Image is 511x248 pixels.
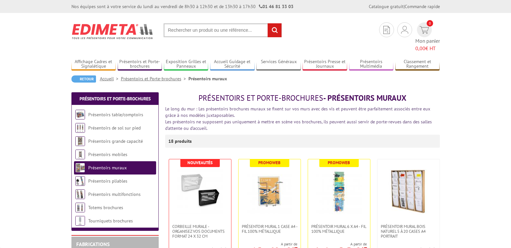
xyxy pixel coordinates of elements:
a: Corbeille Murale - Organisez vos documents format 24 x 32 cm [169,224,231,239]
h1: - Présentoirs muraux [165,94,440,102]
span: Corbeille Murale - Organisez vos documents format 24 x 32 cm [172,224,228,239]
a: Affichage Cadres et Signalétique [71,59,116,70]
a: Présentoirs Presse et Journaux [303,59,347,70]
a: Catalogue gratuit [369,4,404,9]
a: Présentoir mural 6 x A4 - Fil 100% métallique [308,224,370,234]
img: Présentoir Mural Bois naturel 5 à 20 cases A4 Portrait [386,169,431,214]
img: devis rapide [383,26,390,34]
a: Présentoirs multifonctions [88,191,141,197]
img: Présentoirs muraux [75,163,85,173]
img: Présentoirs mobiles [75,150,85,159]
a: Présentoirs muraux [88,165,127,171]
div: Nos équipes sont à votre service du lundi au vendredi de 8h30 à 12h30 et de 13h30 à 17h30 [71,3,293,10]
a: Présentoirs et Porte-brochures [118,59,162,70]
a: Accueil [100,76,121,82]
input: rechercher [268,23,282,37]
span: Présentoir Mural Bois naturel 5 à 20 cases A4 Portrait [381,224,436,239]
img: Corbeille Murale - Organisez vos documents format 24 x 32 cm [177,169,223,214]
span: € HT [415,45,440,52]
p: 18 produits [168,135,193,148]
a: Commande rapide [405,4,440,9]
a: Présentoir mural 1 case A4 - Fil 100% métallique [239,224,301,234]
span: 0,00 [415,45,425,51]
a: Présentoirs et Porte-brochures [121,76,188,82]
input: Rechercher un produit ou une référence... [164,23,282,37]
a: devis rapide 0 Mon panier 0,00€ HT [415,22,440,52]
b: Nouveautés [187,160,213,165]
a: Accueil Guidage et Sécurité [210,59,255,70]
div: | [369,3,440,10]
a: Exposition Grilles et Panneaux [164,59,208,70]
a: Présentoirs grande capacité [88,138,143,144]
span: A partir de [239,242,297,247]
a: Présentoir Mural Bois naturel 5 à 20 cases A4 Portrait [378,224,440,239]
img: Présentoir mural 1 case A4 - Fil 100% métallique [247,169,292,214]
img: Totems brochures [75,203,85,212]
b: Promoweb [328,160,350,165]
img: Présentoirs table/comptoirs [75,110,85,119]
span: Présentoirs et Porte-brochures [198,93,323,103]
li: Présentoirs muraux [188,75,227,82]
a: Présentoirs de sol sur pied [88,125,141,131]
a: Présentoirs mobiles [88,152,127,157]
a: Présentoirs Multimédia [349,59,394,70]
span: Mon panier [415,37,440,52]
b: Promoweb [258,160,281,165]
a: Services Généraux [256,59,301,70]
span: 0 [427,20,433,27]
img: Présentoirs grande capacité [75,136,85,146]
a: Classement et Rangement [395,59,440,70]
img: Edimeta [71,19,154,43]
a: Présentoirs table/comptoirs [88,112,143,118]
img: Présentoirs de sol sur pied [75,123,85,133]
a: Retour [71,75,96,83]
img: Présentoir mural 6 x A4 - Fil 100% métallique [316,169,362,214]
img: Tourniquets brochures [75,216,85,226]
span: A partir de [308,242,367,247]
img: devis rapide [420,26,429,34]
img: Présentoirs multifonctions [75,189,85,199]
span: Présentoir mural 1 case A4 - Fil 100% métallique [242,224,297,234]
font: Le long du mur : Les présentoirs brochures muraux se fixent sur vos murs avec des vis et peuvent ... [165,106,430,118]
strong: 01 46 81 33 03 [259,4,293,9]
a: Totems brochures [88,205,123,210]
img: Présentoirs pliables [75,176,85,186]
font: Les présentoirs ne supposent pas uniquement à mettre en scène vos brochures, ils peuvent aussi se... [165,119,432,131]
span: Présentoir mural 6 x A4 - Fil 100% métallique [311,224,367,234]
a: Présentoirs pliables [88,178,127,184]
img: devis rapide [401,26,408,34]
a: Tourniquets brochures [88,218,133,224]
a: Présentoirs et Porte-brochures [80,96,151,102]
